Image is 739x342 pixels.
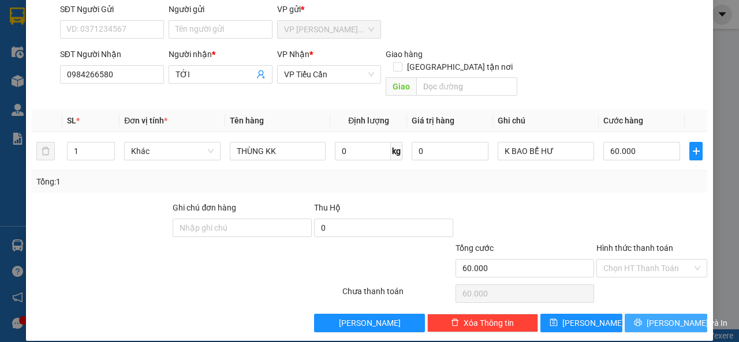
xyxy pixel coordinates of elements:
[498,142,594,160] input: Ghi Chú
[341,285,454,305] div: Chưa thanh toán
[131,142,214,160] span: Khác
[30,75,93,86] span: KO BAO HƯ BỂ
[456,243,494,253] span: Tổng cước
[62,62,77,73] span: THI
[60,3,164,16] div: SĐT Người Gửi
[416,77,517,96] input: Dọc đường
[60,48,164,61] div: SĐT Người Nhận
[550,318,558,328] span: save
[540,314,623,332] button: save[PERSON_NAME]
[32,50,112,61] span: VP Trà Vinh (Hàng)
[173,219,312,237] input: Ghi chú đơn hàng
[230,142,326,160] input: VD: Bàn, Ghế
[562,317,624,329] span: [PERSON_NAME]
[493,110,599,132] th: Ghi chú
[277,3,381,16] div: VP gửi
[391,142,402,160] span: kg
[402,61,517,73] span: [GEOGRAPHIC_DATA] tận nơi
[690,146,702,156] span: plus
[277,50,309,59] span: VP Nhận
[386,77,416,96] span: Giao
[124,116,167,125] span: Đơn vị tính
[230,116,264,125] span: Tên hàng
[39,6,134,17] strong: BIÊN NHẬN GỬI HÀNG
[5,62,77,73] span: 0917254123 -
[339,317,401,329] span: [PERSON_NAME]
[67,116,76,125] span: SL
[36,175,286,188] div: Tổng: 1
[451,318,459,328] span: delete
[173,203,236,212] label: Ghi chú đơn hàng
[169,48,273,61] div: Người nhận
[36,142,55,160] button: delete
[284,21,374,38] span: VP Trần Phú (Hàng)
[464,317,514,329] span: Xóa Thông tin
[603,116,643,125] span: Cước hàng
[5,50,169,61] p: NHẬN:
[256,70,266,79] span: user-add
[348,116,389,125] span: Định lượng
[427,314,538,332] button: deleteXóa Thông tin
[412,142,488,160] input: 0
[386,50,423,59] span: Giao hàng
[625,314,707,332] button: printer[PERSON_NAME] và In
[314,203,341,212] span: Thu Hộ
[314,314,425,332] button: [PERSON_NAME]
[412,116,454,125] span: Giá trị hàng
[647,317,727,329] span: [PERSON_NAME] và In
[596,243,673,253] label: Hình thức thanh toán
[689,142,703,160] button: plus
[5,22,169,44] p: GỬI:
[5,22,107,44] span: VP [PERSON_NAME] ([GEOGRAPHIC_DATA]) -
[169,3,273,16] div: Người gửi
[5,75,93,86] span: GIAO:
[284,66,374,83] span: VP Tiểu Cần
[634,318,642,328] span: printer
